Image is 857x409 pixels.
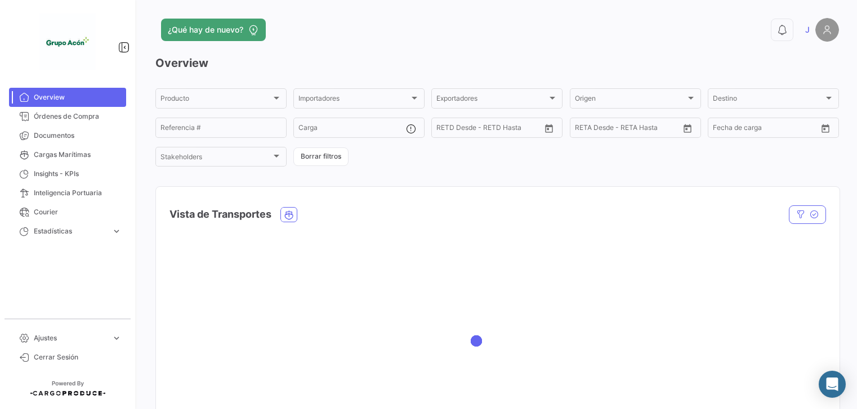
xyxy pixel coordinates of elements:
button: ¿Qué hay de nuevo? [161,19,266,41]
span: Courier [34,207,122,217]
span: Destino [713,96,824,104]
img: placeholder-user.png [815,18,839,42]
img: 1f3d66c5-6a2d-4a07-a58d-3a8e9bbc88ff.jpeg [39,14,96,70]
span: Órdenes de Compra [34,111,122,122]
a: Insights - KPIs [9,164,126,183]
span: Producto [160,96,271,104]
a: Overview [9,88,126,107]
span: J [805,24,810,35]
span: expand_more [111,333,122,343]
span: Documentos [34,131,122,141]
span: Insights - KPIs [34,169,122,179]
span: Origen [575,96,686,104]
span: expand_more [111,226,122,236]
span: ¿Qué hay de nuevo? [168,24,243,35]
input: Hasta [465,125,515,133]
a: Courier [9,203,126,222]
a: Órdenes de Compra [9,107,126,126]
input: Desde [713,125,733,133]
button: Ocean [281,208,297,222]
a: Cargas Marítimas [9,145,126,164]
div: Abrir Intercom Messenger [819,371,846,398]
input: Hasta [741,125,791,133]
span: Exportadores [436,96,547,104]
input: Hasta [603,125,653,133]
span: Ajustes [34,333,107,343]
span: Importadores [298,96,409,104]
h3: Overview [155,55,839,71]
button: Open calendar [541,120,557,137]
span: Overview [34,92,122,102]
button: Open calendar [679,120,696,137]
span: Estadísticas [34,226,107,236]
input: Desde [436,125,457,133]
button: Open calendar [817,120,834,137]
span: Inteligencia Portuaria [34,188,122,198]
button: Borrar filtros [293,147,349,166]
span: Cargas Marítimas [34,150,122,160]
a: Inteligencia Portuaria [9,183,126,203]
h4: Vista de Transportes [169,206,271,222]
span: Cerrar Sesión [34,352,122,362]
span: Stakeholders [160,155,271,163]
a: Documentos [9,126,126,145]
input: Desde [575,125,595,133]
